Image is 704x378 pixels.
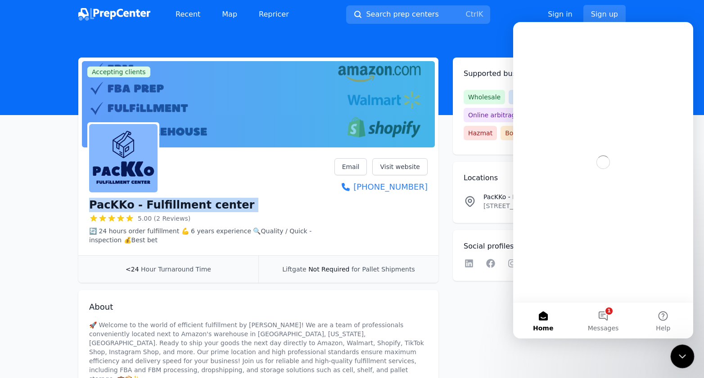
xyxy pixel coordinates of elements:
span: Online arbitrage [464,108,524,122]
span: Search prep centers [366,9,438,20]
span: Hour Turnaround Time [141,266,211,273]
span: Hazmat [464,126,497,140]
span: <24 [126,266,139,273]
span: Private label [509,90,557,104]
span: 5.00 (2 Reviews) [138,214,190,223]
a: Sign in [548,9,573,20]
a: Recent [168,5,208,23]
a: Visit website [372,158,428,175]
img: PrepCenter [78,8,150,21]
h2: Social profiles [464,241,615,252]
h2: Supported businesses [464,68,615,79]
button: Search prep centersCtrlK [346,5,490,24]
iframe: Intercom live chat [513,22,693,338]
p: [STREET_ADDRESS][US_STATE] [483,201,583,210]
span: Accepting clients [87,67,150,77]
span: Not Required [308,266,349,273]
a: Repricer [252,5,296,23]
a: Map [215,5,244,23]
span: Wholesale [464,90,505,104]
a: Email [334,158,367,175]
span: Liftgate [282,266,306,273]
kbd: K [478,10,483,18]
a: Sign up [583,5,626,24]
p: PacKKo - Fulfillment center Location [483,192,583,201]
img: PacKKo - Fulfillment center [89,124,158,192]
p: 🔄 24 hours order fulfillment 💪 6 years experience 🔍Quality / Quick - inspection 💰Best bet [89,227,334,245]
kbd: Ctrl [465,10,478,18]
a: [PHONE_NUMBER] [334,181,428,193]
iframe: Intercom live chat [671,345,695,369]
h2: About [89,301,428,313]
span: Books [501,126,528,140]
h1: PacKKo - Fulfillment center [89,198,254,212]
h2: Locations [464,173,615,183]
span: for Pallet Shipments [352,266,415,273]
